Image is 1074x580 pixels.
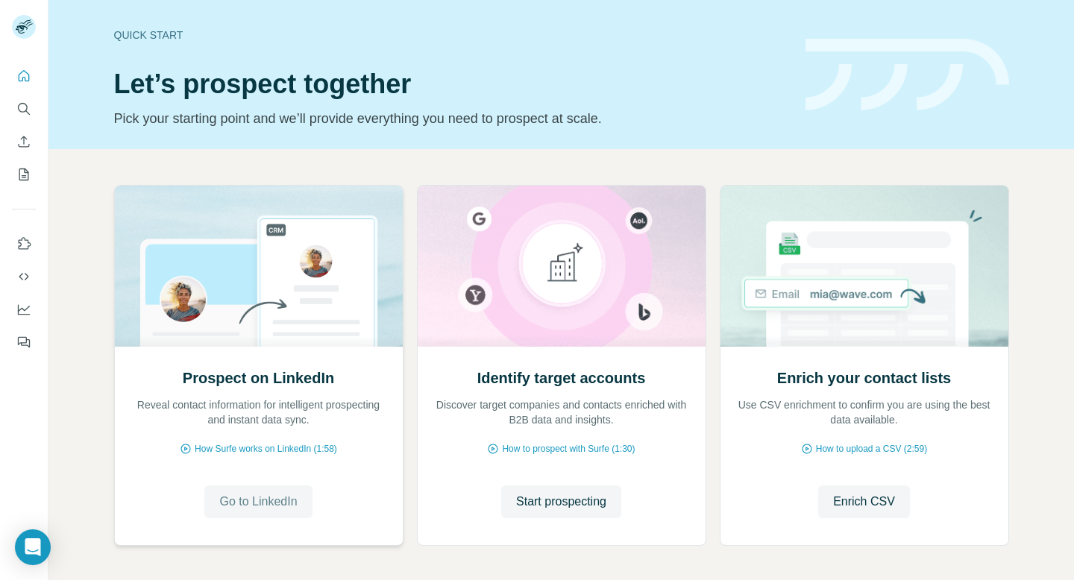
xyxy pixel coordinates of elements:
[114,108,788,129] p: Pick your starting point and we’ll provide everything you need to prospect at scale.
[12,230,36,257] button: Use Surfe on LinkedIn
[12,63,36,89] button: Quick start
[777,368,951,388] h2: Enrich your contact lists
[130,397,388,427] p: Reveal contact information for intelligent prospecting and instant data sync.
[114,28,788,42] div: Quick start
[816,442,927,456] span: How to upload a CSV (2:59)
[805,39,1009,111] img: banner
[183,368,334,388] h2: Prospect on LinkedIn
[195,442,337,456] span: How Surfe works on LinkedIn (1:58)
[12,95,36,122] button: Search
[219,493,297,511] span: Go to LinkedIn
[12,296,36,323] button: Dashboard
[12,161,36,188] button: My lists
[114,186,403,347] img: Prospect on LinkedIn
[516,493,606,511] span: Start prospecting
[433,397,691,427] p: Discover target companies and contacts enriched with B2B data and insights.
[114,69,788,99] h1: Let’s prospect together
[818,485,910,518] button: Enrich CSV
[502,442,635,456] span: How to prospect with Surfe (1:30)
[477,368,646,388] h2: Identify target accounts
[15,529,51,565] div: Open Intercom Messenger
[417,186,706,347] img: Identify target accounts
[501,485,621,518] button: Start prospecting
[735,397,993,427] p: Use CSV enrichment to confirm you are using the best data available.
[12,329,36,356] button: Feedback
[12,128,36,155] button: Enrich CSV
[204,485,312,518] button: Go to LinkedIn
[720,186,1009,347] img: Enrich your contact lists
[12,263,36,290] button: Use Surfe API
[833,493,895,511] span: Enrich CSV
